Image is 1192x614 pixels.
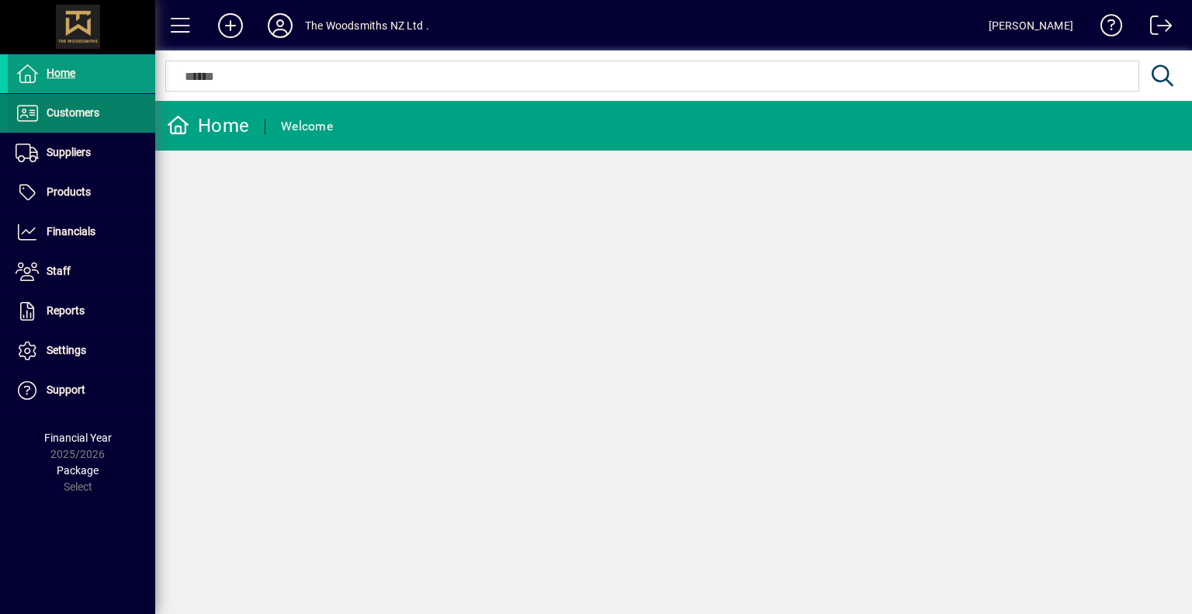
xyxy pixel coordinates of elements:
button: Add [206,12,255,40]
span: Suppliers [47,146,91,158]
a: Financials [8,213,155,251]
span: Financial Year [44,432,112,444]
span: Staff [47,265,71,277]
div: The Woodsmiths NZ Ltd . [305,13,429,38]
div: [PERSON_NAME] [989,13,1073,38]
a: Reports [8,292,155,331]
div: Welcome [281,114,333,139]
a: Suppliers [8,134,155,172]
span: Reports [47,304,85,317]
a: Logout [1138,3,1173,54]
span: Financials [47,225,95,238]
div: Home [167,113,249,138]
button: Profile [255,12,305,40]
span: Home [47,67,75,79]
a: Products [8,173,155,212]
a: Support [8,371,155,410]
a: Settings [8,331,155,370]
span: Package [57,464,99,477]
span: Products [47,186,91,198]
a: Customers [8,94,155,133]
span: Support [47,383,85,396]
a: Knowledge Base [1089,3,1123,54]
span: Settings [47,344,86,356]
a: Staff [8,252,155,291]
span: Customers [47,106,99,119]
